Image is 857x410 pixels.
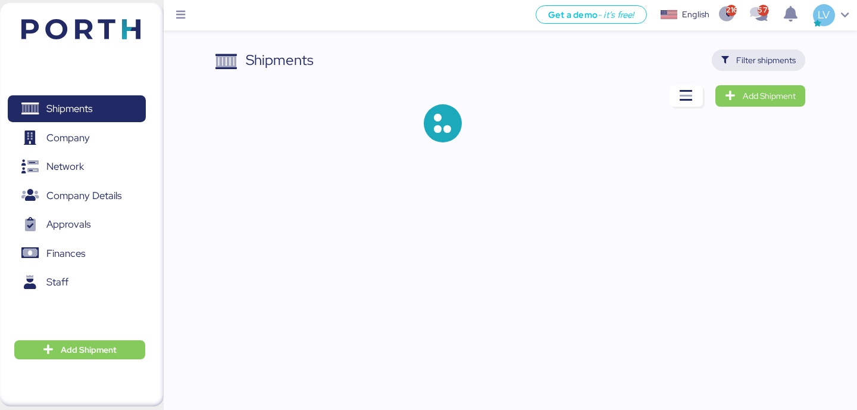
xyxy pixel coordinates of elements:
[46,129,90,147] span: Company
[8,124,146,151] a: Company
[682,8,709,21] div: English
[14,340,145,359] button: Add Shipment
[46,216,90,233] span: Approvals
[818,7,830,23] span: LV
[8,182,146,209] a: Company Details
[715,85,805,107] a: Add Shipment
[46,274,68,291] span: Staff
[8,153,146,181] a: Network
[246,49,314,71] div: Shipments
[8,240,146,267] a: Finances
[8,211,146,238] a: Approvals
[46,187,121,204] span: Company Details
[46,100,92,117] span: Shipments
[46,158,84,175] span: Network
[61,343,117,357] span: Add Shipment
[46,245,85,262] span: Finances
[736,53,796,67] span: Filter shipments
[712,49,805,71] button: Filter shipments
[743,89,796,103] span: Add Shipment
[8,269,146,296] a: Staff
[171,5,191,26] button: Menu
[8,95,146,123] a: Shipments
